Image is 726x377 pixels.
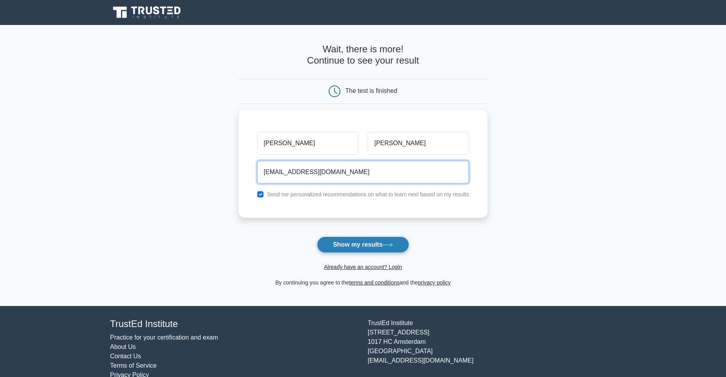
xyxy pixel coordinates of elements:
[110,318,358,330] h4: TrustEd Institute
[418,279,451,286] a: privacy policy
[257,161,469,183] input: Email
[317,237,409,253] button: Show my results
[238,44,488,66] h4: Wait, there is more! Continue to see your result
[349,279,400,286] a: terms and conditions
[110,343,136,350] a: About Us
[345,87,397,94] div: The test is finished
[368,132,469,155] input: Last name
[110,362,157,369] a: Terms of Service
[110,353,141,359] a: Contact Us
[324,264,402,270] a: Already have an account? Login
[257,132,358,155] input: First name
[110,334,218,341] a: Practice for your certification and exam
[267,191,469,197] label: Send me personalized recommendations on what to learn next based on my results
[234,278,493,287] div: By continuing you agree to the and the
